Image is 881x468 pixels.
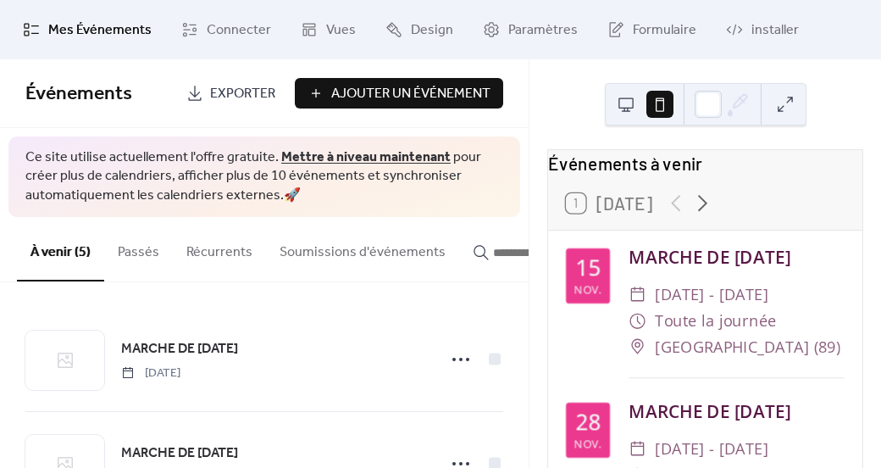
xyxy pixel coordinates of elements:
[121,365,180,382] span: [DATE]
[210,84,275,104] span: Exporter
[169,7,284,53] a: Connecter
[104,217,173,280] button: Passés
[574,438,602,449] div: nov.
[576,257,601,279] div: 15
[373,7,466,53] a: Design
[331,84,490,104] span: Ajouter Un Événement
[470,7,590,53] a: Paramètres
[629,334,646,360] div: ​
[207,20,271,41] span: Connecter
[411,20,453,41] span: Design
[121,339,238,359] span: MARCHE DE [DATE]
[574,284,602,295] div: nov.
[17,217,104,281] button: À venir (5)
[508,20,578,41] span: Paramètres
[629,437,646,463] div: ​
[629,281,646,308] div: ​
[25,148,503,205] span: Ce site utilise actuellement l'offre gratuite. pour créer plus de calendriers, afficher plus de 1...
[655,334,839,360] span: [GEOGRAPHIC_DATA] (89)
[629,308,646,334] div: ​
[595,7,709,53] a: Formulaire
[751,20,799,41] span: installer
[10,7,164,53] a: Mes Événements
[121,443,238,465] a: MARCHE DE [DATE]
[655,308,776,334] span: Toute la journée
[629,244,845,270] div: MARCHE DE [DATE]
[266,217,459,280] button: Soumissions d'événements
[281,144,451,170] a: Mettre à niveau maintenant
[121,338,238,360] a: MARCHE DE [DATE]
[713,7,812,53] a: installer
[326,20,356,41] span: Vues
[25,75,132,113] span: Événements
[121,443,238,464] span: MARCHE DE [DATE]
[173,217,266,280] button: Récurrents
[48,20,152,41] span: Mes Événements
[174,78,288,109] a: Exporter
[655,281,768,308] span: [DATE] - [DATE]
[633,20,696,41] span: Formulaire
[288,7,368,53] a: Vues
[548,150,862,176] div: Événements à venir
[576,412,601,434] div: 28
[629,398,845,425] div: MARCHE DE [DATE]
[655,437,768,463] span: [DATE] - [DATE]
[295,78,503,109] button: Ajouter Un Événement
